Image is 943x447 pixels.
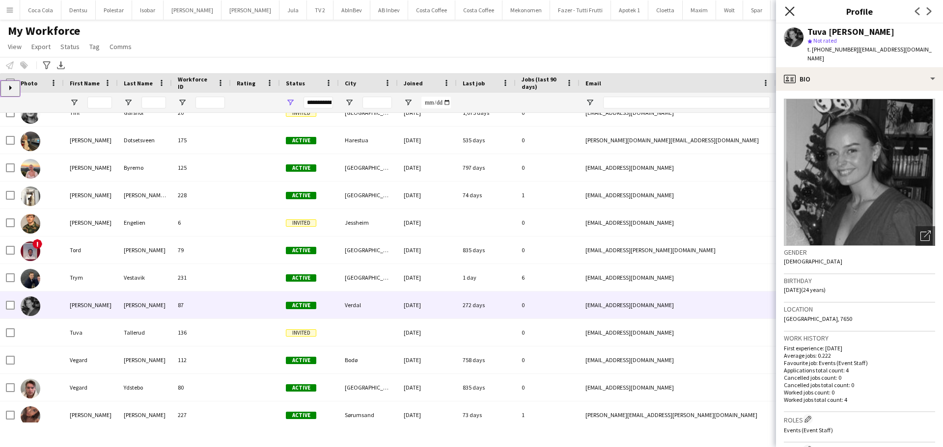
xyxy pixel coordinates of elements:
span: Jobs (last 90 days) [522,76,562,90]
button: Isobar [132,0,164,20]
p: Applications total count: 4 [784,367,935,374]
div: [EMAIL_ADDRESS][DOMAIN_NAME] [580,99,776,126]
button: Mekonomen [502,0,550,20]
div: Harestua [339,127,398,154]
div: [EMAIL_ADDRESS][DOMAIN_NAME] [580,154,776,181]
span: | [EMAIL_ADDRESS][DOMAIN_NAME] [807,46,932,62]
div: [GEOGRAPHIC_DATA] [339,154,398,181]
div: 87 [172,291,231,318]
div: [PERSON_NAME] [64,401,118,428]
div: 0 [516,127,580,154]
div: [PERSON_NAME] [118,237,172,263]
div: [GEOGRAPHIC_DATA] [339,237,398,263]
div: [EMAIL_ADDRESS][DOMAIN_NAME] [580,374,776,401]
div: 0 [516,237,580,263]
div: 136 [172,319,231,346]
div: [GEOGRAPHIC_DATA] [339,374,398,401]
p: Cancelled jobs total count: 0 [784,381,935,389]
div: Garshol [118,99,172,126]
span: First Name [70,79,100,87]
a: View [4,40,26,53]
span: Events (Event Staff) [784,426,833,434]
span: Rating [237,79,255,87]
button: Jula [279,0,307,20]
button: [PERSON_NAME] [164,0,222,20]
span: Active [286,247,316,254]
div: 0 [516,99,580,126]
div: 80 [172,374,231,401]
img: Tomine Flogstad Haugen [21,186,40,206]
div: 272 days [457,291,516,318]
div: [DATE] [398,401,457,428]
input: Last Name Filter Input [141,97,166,108]
button: TV 2 [307,0,333,20]
div: 535 days [457,127,516,154]
div: [DATE] [398,374,457,401]
button: Polestar [96,0,132,20]
div: 6 [516,264,580,291]
span: View [8,42,22,51]
div: Tiril [64,99,118,126]
div: 0 [516,346,580,373]
button: Kiwi [771,0,798,20]
div: [DATE] [398,182,457,209]
div: [DATE] [398,319,457,346]
div: 0 [516,209,580,236]
div: 6 [172,209,231,236]
div: [EMAIL_ADDRESS][DOMAIN_NAME] [580,209,776,236]
button: Costa Coffee [408,0,455,20]
span: Active [286,192,316,199]
div: Bodø [339,346,398,373]
div: [PERSON_NAME] [64,127,118,154]
h3: Birthday [784,276,935,285]
div: 20 [172,99,231,126]
div: Engelien [118,209,172,236]
app-action-btn: Advanced filters [41,59,53,71]
button: Open Filter Menu [345,98,354,107]
div: Vegard [64,346,118,373]
button: Open Filter Menu [124,98,133,107]
img: Vegard Ydstebo [21,379,40,398]
div: Verdal [339,291,398,318]
p: Average jobs: 0.222 [784,352,935,359]
div: [EMAIL_ADDRESS][PERSON_NAME][DOMAIN_NAME] [580,237,776,263]
span: Workforce ID [178,76,213,90]
div: [PERSON_NAME] [64,154,118,181]
div: 175 [172,127,231,154]
p: Worked jobs total count: 4 [784,396,935,403]
div: 1 day [457,264,516,291]
div: [DATE] [398,127,457,154]
h3: Work history [784,334,935,342]
div: [PERSON_NAME] [118,401,172,428]
span: Not rated [813,37,837,44]
div: [EMAIL_ADDRESS][DOMAIN_NAME] [580,182,776,209]
span: Status [60,42,80,51]
button: Open Filter Menu [286,98,295,107]
p: First experience: [DATE] [784,344,935,352]
div: Jessheim [339,209,398,236]
span: Active [286,302,316,309]
button: Open Filter Menu [178,98,187,107]
div: [DATE] [398,209,457,236]
a: Tag [85,40,104,53]
div: 758 days [457,346,516,373]
span: t. [PHONE_NUMBER] [807,46,859,53]
div: [DATE] [398,346,457,373]
div: 227 [172,401,231,428]
span: [GEOGRAPHIC_DATA], 7650 [784,315,852,322]
h3: Profile [776,5,943,18]
span: Comms [110,42,132,51]
span: Export [31,42,51,51]
div: [PERSON_NAME] [118,346,172,373]
div: [PERSON_NAME][DOMAIN_NAME][EMAIL_ADDRESS][DOMAIN_NAME] [580,127,776,154]
h3: Gender [784,248,935,257]
span: Photo [21,79,37,87]
button: Cloetta [648,0,683,20]
h3: Location [784,305,935,314]
div: [PERSON_NAME] [64,291,118,318]
span: City [345,79,356,87]
span: Active [286,357,316,364]
span: Last job [463,79,485,87]
button: [PERSON_NAME] [222,0,279,20]
div: 74 days [457,182,516,209]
